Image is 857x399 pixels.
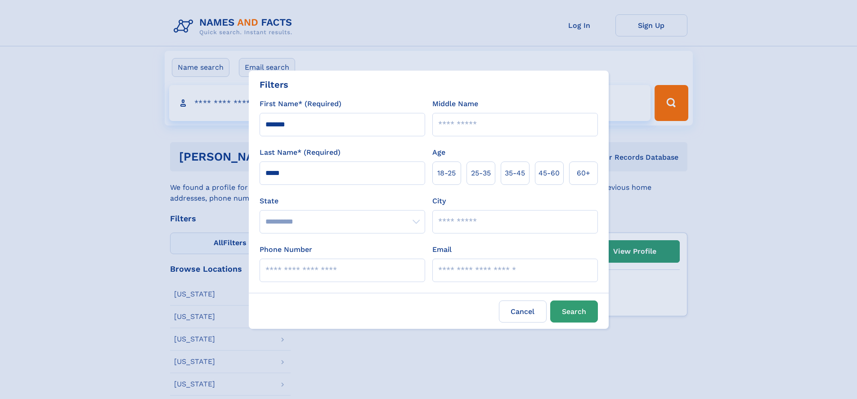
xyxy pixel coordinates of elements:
button: Search [550,300,598,323]
label: Age [432,147,445,158]
label: Cancel [499,300,547,323]
label: Last Name* (Required) [260,147,341,158]
span: 60+ [577,168,590,179]
span: 25‑35 [471,168,491,179]
div: Filters [260,78,288,91]
label: First Name* (Required) [260,99,341,109]
label: Middle Name [432,99,478,109]
label: Phone Number [260,244,312,255]
label: City [432,196,446,206]
span: 45‑60 [538,168,560,179]
span: 18‑25 [437,168,456,179]
label: Email [432,244,452,255]
span: 35‑45 [505,168,525,179]
label: State [260,196,425,206]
